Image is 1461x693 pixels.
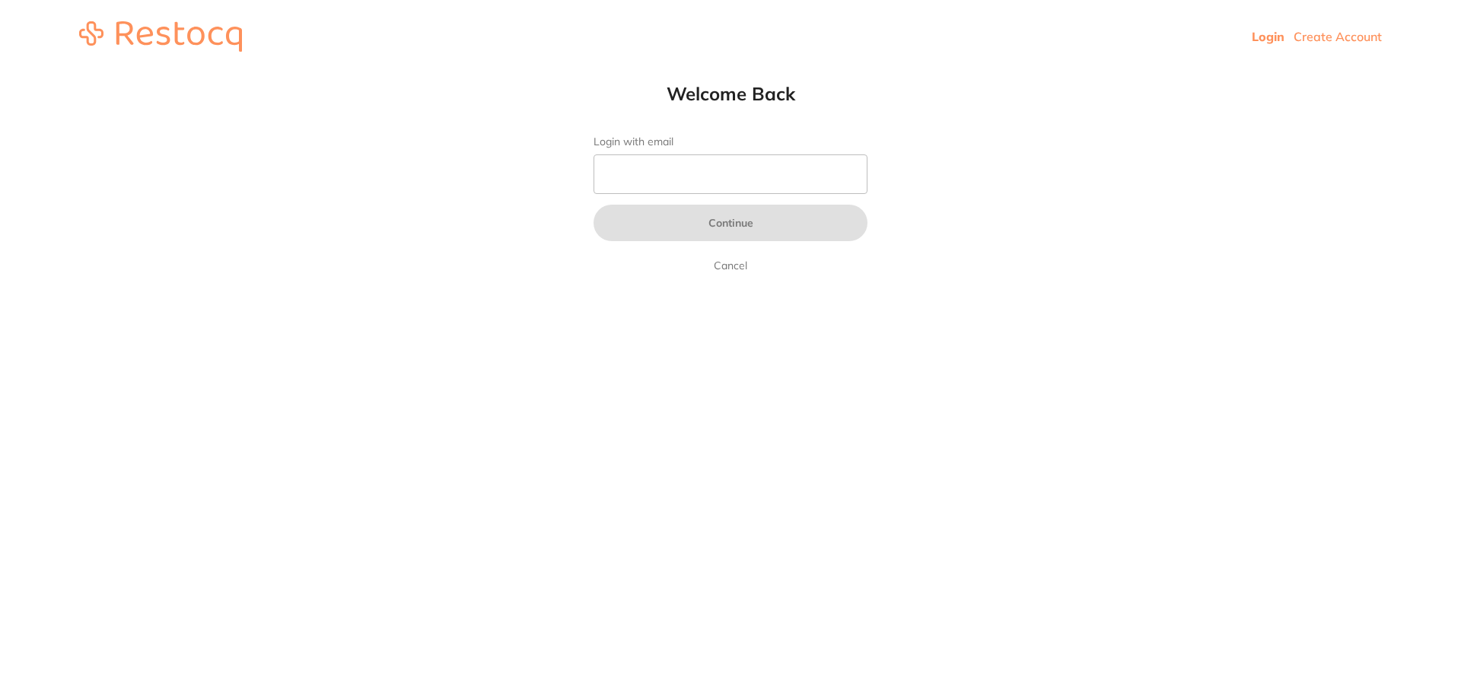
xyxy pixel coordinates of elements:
a: Login [1252,29,1284,44]
a: Cancel [711,256,750,275]
img: restocq_logo.svg [79,21,242,52]
a: Create Account [1294,29,1382,44]
button: Continue [594,205,867,241]
label: Login with email [594,135,867,148]
h1: Welcome Back [563,82,898,105]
